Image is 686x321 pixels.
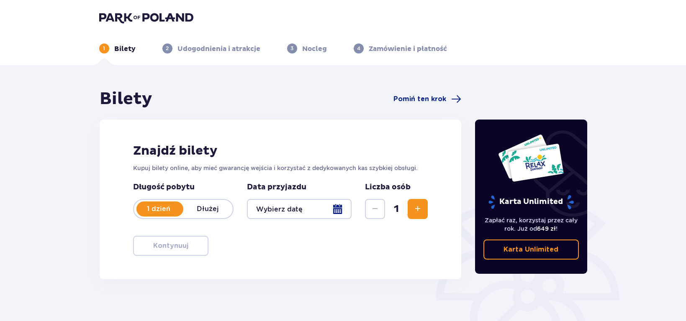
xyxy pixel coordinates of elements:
[393,94,461,104] a: Pomiń ten krok
[483,216,579,233] p: Zapłać raz, korzystaj przez cały rok. Już od !
[166,45,169,52] p: 2
[290,45,293,52] p: 3
[357,45,360,52] p: 4
[133,143,428,159] h2: Znajdź bilety
[302,44,327,53] p: Nocleg
[133,164,428,172] p: Kupuj bilety online, aby mieć gwarancję wejścia i korzystać z dedykowanych kas szybkiej obsługi.
[183,204,233,214] p: Dłużej
[488,195,575,209] p: Karta Unlimited
[99,12,193,23] img: Park of Poland logo
[365,199,385,219] button: Zmniejsz
[153,241,188,250] p: Kontynuuj
[133,182,234,192] p: Długość pobytu
[114,44,136,53] p: Bilety
[133,236,208,256] button: Kontynuuj
[387,203,406,215] span: 1
[483,239,579,260] a: Karta Unlimited
[354,43,447,53] div: 4Zamówienie i płatność
[100,89,152,110] h1: Bilety
[99,43,136,53] div: 1Bilety
[134,204,183,214] p: 1 dzień
[365,182,411,192] p: Liczba osób
[393,94,446,104] span: Pomiń ten krok
[408,199,428,219] button: Zwiększ
[369,44,447,53] p: Zamówienie i płatność
[537,225,556,232] span: 649 zł
[177,44,260,53] p: Udogodnienia i atrakcje
[162,43,260,53] div: 2Udogodnienia i atrakcje
[247,182,306,192] p: Data przyjazdu
[498,134,564,182] img: Dwie karty całoroczne do Suntago z napisem 'UNLIMITED RELAX', na białym tle z tropikalnymi liśćmi...
[103,45,105,52] p: 1
[287,43,327,53] div: 3Nocleg
[504,245,558,254] p: Karta Unlimited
